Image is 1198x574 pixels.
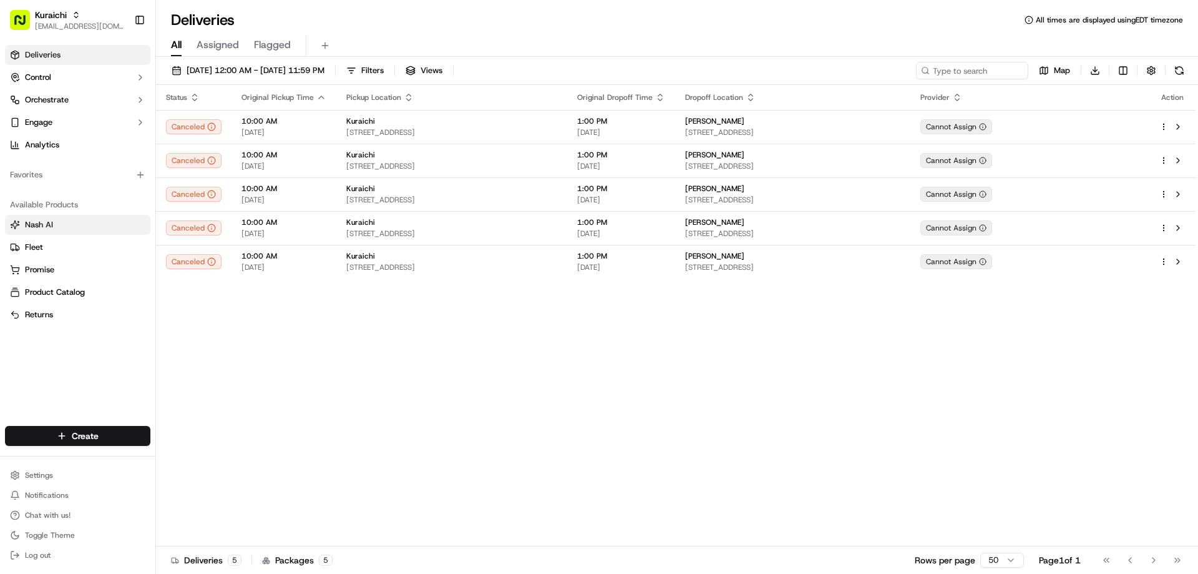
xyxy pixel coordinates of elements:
div: Past conversations [12,162,84,172]
span: Knowledge Base [25,279,95,292]
img: Nash [12,12,37,37]
a: Powered byPylon [88,309,151,319]
span: Status [166,92,187,102]
input: Got a question? Start typing here... [32,81,225,94]
span: Log out [25,550,51,560]
span: Notifications [25,490,69,500]
span: Create [72,430,99,442]
div: Action [1159,92,1186,102]
span: [STREET_ADDRESS] [685,161,901,171]
span: [STREET_ADDRESS] [685,195,901,205]
span: Original Pickup Time [241,92,314,102]
a: Analytics [5,135,150,155]
span: [DATE] [241,229,326,239]
span: 1:00 PM [577,116,665,126]
button: Canceled [166,119,222,134]
button: Canceled [166,187,222,202]
button: Cannot Assign [920,187,992,202]
span: Views [421,65,442,76]
span: [DATE] [577,161,665,171]
span: Kuraichi [346,184,375,194]
div: Deliveries [171,554,241,567]
span: [PERSON_NAME] [685,184,744,194]
span: [DATE] [110,194,136,204]
button: Canceled [166,220,222,235]
a: Product Catalog [10,287,145,298]
span: 10:00 AM [241,217,326,227]
span: [PERSON_NAME] [685,217,744,227]
span: Kuraichi [346,217,375,227]
div: Cannot Assign [920,220,992,235]
span: [STREET_ADDRESS] [685,229,901,239]
button: Settings [5,467,150,484]
span: • [41,227,46,237]
div: Packages [262,554,333,567]
span: Toggle Theme [25,530,75,540]
button: [EMAIL_ADDRESS][DOMAIN_NAME] [35,21,124,31]
a: Promise [10,264,145,275]
span: [DATE] [48,227,74,237]
button: Fleet [5,237,150,257]
span: [PERSON_NAME] [685,251,744,261]
img: Bea Lacdao [12,182,32,202]
span: Nash AI [25,219,53,230]
span: Returns [25,309,53,320]
span: 1:00 PM [577,184,665,194]
span: Provider [920,92,950,102]
div: Cannot Assign [920,119,992,134]
span: [STREET_ADDRESS] [346,161,557,171]
span: All [171,37,182,52]
div: Page 1 of 1 [1039,554,1081,567]
img: 1736555255976-a54dd68f-1ca7-489b-9aae-adbdc363a1c4 [12,119,35,142]
span: [DATE] [241,262,326,272]
span: 1:00 PM [577,217,665,227]
span: All times are displayed using EDT timezone [1036,15,1183,25]
span: [DATE] [241,195,326,205]
span: 10:00 AM [241,184,326,194]
button: Engage [5,112,150,132]
span: Kuraichi [35,9,67,21]
button: Control [5,67,150,87]
button: Notifications [5,487,150,504]
span: [STREET_ADDRESS] [346,262,557,272]
div: 📗 [12,280,22,290]
span: [STREET_ADDRESS] [346,229,557,239]
div: Available Products [5,195,150,215]
button: See all [193,160,227,175]
button: Start new chat [212,123,227,138]
span: [DATE] [577,262,665,272]
span: • [104,194,108,204]
span: [DATE] [241,127,326,137]
span: 1:00 PM [577,150,665,160]
span: Fleet [25,242,43,253]
span: Flagged [254,37,291,52]
span: Orchestrate [25,94,69,106]
div: 5 [319,555,333,566]
p: Welcome 👋 [12,50,227,70]
button: Toggle Theme [5,527,150,544]
div: Start new chat [56,119,205,132]
span: [STREET_ADDRESS] [685,262,901,272]
div: Favorites [5,165,150,185]
span: Original Dropoff Time [577,92,653,102]
span: 10:00 AM [241,251,326,261]
span: Assigned [197,37,239,52]
img: 1736555255976-a54dd68f-1ca7-489b-9aae-adbdc363a1c4 [25,194,35,204]
span: [DATE] [577,127,665,137]
div: Canceled [166,153,222,168]
span: Deliveries [25,49,61,61]
button: [DATE] 12:00 AM - [DATE] 11:59 PM [166,62,330,79]
span: Dropoff Location [685,92,743,102]
button: Orchestrate [5,90,150,110]
button: Canceled [166,254,222,269]
span: Analytics [25,139,59,151]
button: Views [400,62,448,79]
a: Returns [10,309,145,320]
span: [DATE] [241,161,326,171]
button: Nash AI [5,215,150,235]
